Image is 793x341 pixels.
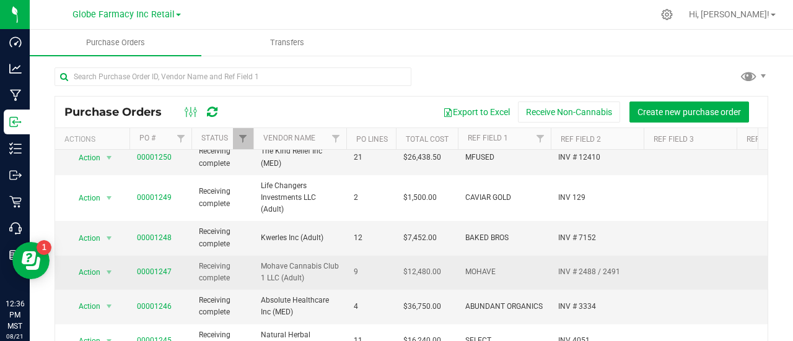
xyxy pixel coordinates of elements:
[199,145,246,169] span: Receiving complete
[403,266,441,278] span: $12,480.00
[530,128,551,149] a: Filter
[354,266,388,278] span: 9
[435,101,518,123] button: Export to Excel
[465,301,543,313] span: ABUNDANT ORGANICS
[199,295,246,318] span: Receiving complete
[9,89,22,101] inline-svg: Manufacturing
[137,302,172,311] a: 00001246
[64,135,125,144] div: Actions
[68,298,101,315] span: Action
[354,152,388,163] span: 21
[201,30,373,56] a: Transfers
[201,134,228,142] a: Status
[68,189,101,207] span: Action
[637,107,741,117] span: Create new purchase order
[199,226,246,249] span: Receiving complete
[233,128,253,149] a: Filter
[9,36,22,48] inline-svg: Dashboard
[558,152,636,163] span: INV # 12410
[68,264,101,281] span: Action
[139,134,156,142] a: PO #
[9,142,22,155] inline-svg: Inventory
[354,192,388,204] span: 2
[253,37,321,48] span: Transfers
[261,295,339,318] span: Absolute Healthcare Inc (MED)
[403,152,441,163] span: $26,438.50
[558,192,636,204] span: INV 129
[6,332,24,341] p: 08/21
[137,267,172,276] a: 00001247
[465,232,543,244] span: BAKED BROS
[72,9,175,20] span: Globe Farmacy Inc Retail
[9,116,22,128] inline-svg: Inbound
[465,266,543,278] span: MOHAVE
[356,135,388,144] a: PO Lines
[261,232,339,244] span: Kwerles Inc (Adult)
[558,232,636,244] span: INV # 7152
[263,134,315,142] a: Vendor Name
[406,135,449,144] a: Total Cost
[55,67,411,86] input: Search Purchase Order ID, Vendor Name and Ref Field 1
[9,249,22,261] inline-svg: Reports
[64,105,174,119] span: Purchase Orders
[468,134,508,142] a: Ref Field 1
[30,30,201,56] a: Purchase Orders
[37,240,51,255] iframe: Resource center unread badge
[199,186,246,209] span: Receiving complete
[68,230,101,247] span: Action
[403,232,437,244] span: $7,452.00
[137,153,172,162] a: 00001250
[102,189,117,207] span: select
[102,230,117,247] span: select
[68,149,101,166] span: Action
[102,149,117,166] span: select
[326,128,346,149] a: Filter
[9,63,22,75] inline-svg: Analytics
[354,301,388,313] span: 4
[69,37,162,48] span: Purchase Orders
[465,152,543,163] span: MFUSED
[659,9,675,20] div: Manage settings
[9,222,22,235] inline-svg: Call Center
[465,192,543,204] span: CAVIAR GOLD
[629,101,749,123] button: Create new purchase order
[137,233,172,242] a: 00001248
[171,128,191,149] a: Filter
[12,242,50,279] iframe: Resource center
[9,169,22,181] inline-svg: Outbound
[403,192,437,204] span: $1,500.00
[102,298,117,315] span: select
[137,193,172,202] a: 00001249
[561,135,601,144] a: Ref Field 2
[558,301,636,313] span: INV # 3334
[261,261,339,284] span: Mohave Cannabis Club 1 LLC (Adult)
[403,301,441,313] span: $36,750.00
[689,9,769,19] span: Hi, [PERSON_NAME]!
[6,298,24,332] p: 12:36 PM MST
[558,266,636,278] span: INV # 2488 / 2491
[747,135,787,144] a: Ref Field 4
[9,196,22,208] inline-svg: Retail
[261,145,339,169] span: The Kind Relief Inc (MED)
[261,180,339,216] span: Life Changers Investments LLC (Adult)
[199,261,246,284] span: Receiving complete
[102,264,117,281] span: select
[354,232,388,244] span: 12
[654,135,694,144] a: Ref Field 3
[518,101,620,123] button: Receive Non-Cannabis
